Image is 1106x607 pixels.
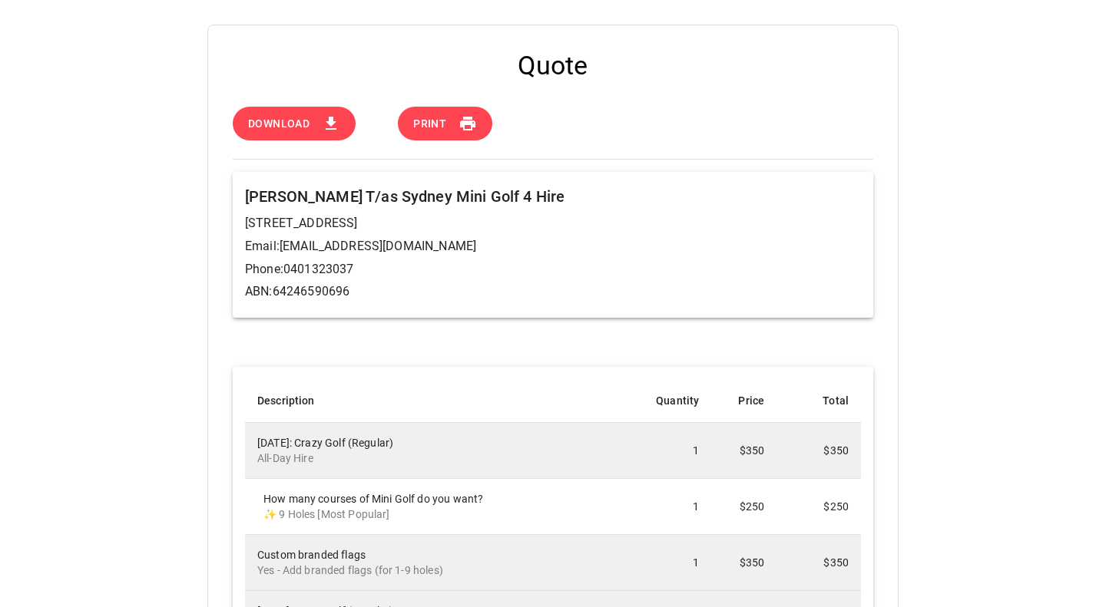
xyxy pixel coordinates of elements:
[711,422,777,478] td: $350
[777,422,861,478] td: $350
[777,534,861,590] td: $350
[711,534,777,590] td: $350
[263,506,611,522] p: ✨ 9 Holes [Most Popular]
[257,562,611,578] p: Yes - Add branded flags (for 1-9 holes)
[624,534,711,590] td: 1
[257,435,611,466] div: [DATE]: Crazy Golf (Regular)
[711,478,777,534] td: $250
[624,422,711,478] td: 1
[624,478,711,534] td: 1
[263,491,611,522] div: How many courses of Mini Golf do you want?
[245,237,861,256] p: Email: [EMAIL_ADDRESS][DOMAIN_NAME]
[245,260,861,279] p: Phone: 0401323037
[777,478,861,534] td: $250
[248,114,310,134] span: Download
[245,184,861,209] h6: [PERSON_NAME] T/as Sydney Mini Golf 4 Hire
[245,282,861,301] p: ABN: 64246590696
[245,214,861,233] p: [STREET_ADDRESS]
[413,114,446,134] span: Print
[245,379,624,423] th: Description
[398,107,492,141] button: Print
[233,107,356,141] button: Download
[233,50,873,82] h4: Quote
[624,379,711,423] th: Quantity
[257,450,611,466] p: All-Day Hire
[711,379,777,423] th: Price
[777,379,861,423] th: Total
[257,547,611,578] div: Custom branded flags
